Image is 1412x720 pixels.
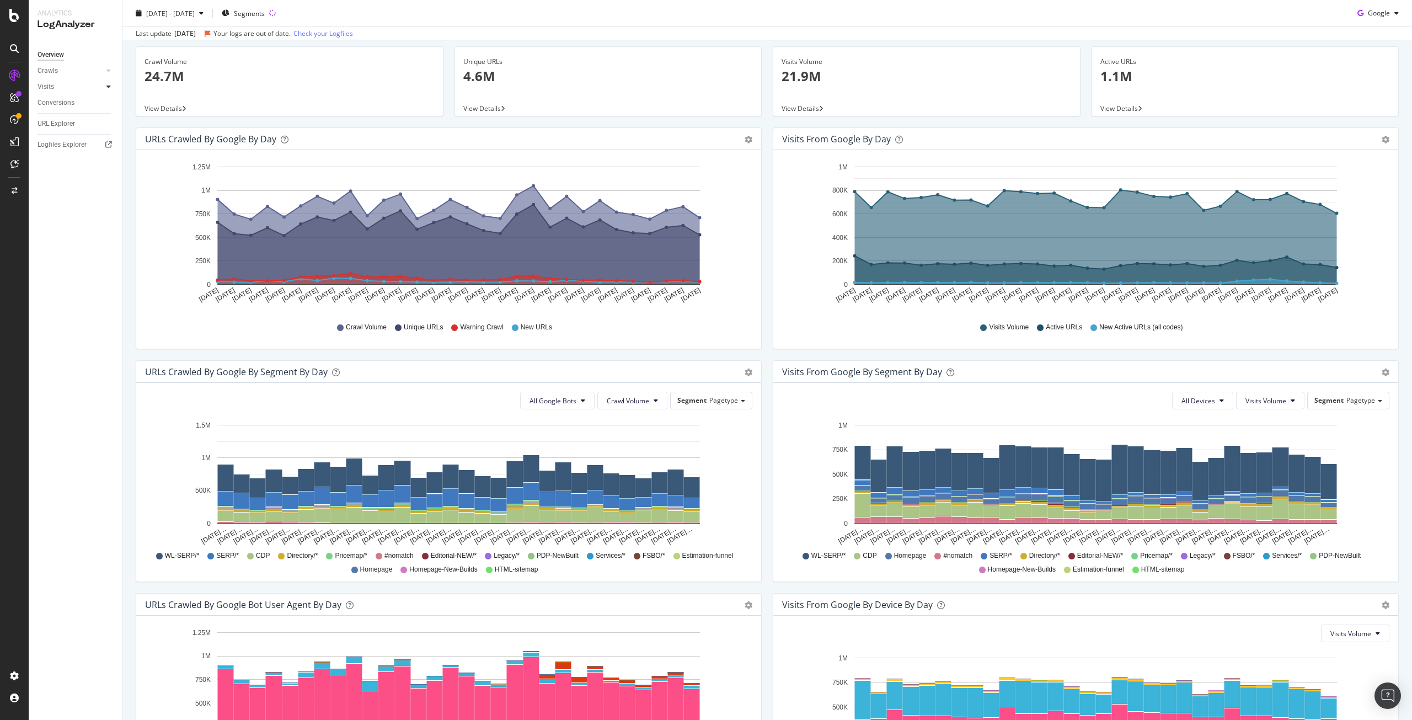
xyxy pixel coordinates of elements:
span: Pagetype [1346,396,1375,405]
text: 1M [838,422,848,429]
text: 1.5M [196,422,211,429]
span: Active URLs [1046,323,1082,332]
text: 0 [844,281,848,289]
text: 600K [832,210,848,218]
text: [DATE] [1051,286,1073,303]
text: [DATE] [1101,286,1123,303]
text: [DATE] [868,286,890,303]
div: Crawls [38,65,58,77]
text: [DATE] [646,286,668,303]
span: Unique URLs [404,323,443,332]
span: Crawl Volume [607,396,649,406]
a: Logfiles Explorer [38,139,114,151]
span: Estimation-funnel [682,551,734,561]
div: gear [1382,369,1389,376]
text: [DATE] [1151,286,1173,303]
span: Segment [677,396,707,405]
button: Crawl Volume [597,392,667,409]
span: Crawl Volume [346,323,387,332]
text: [DATE] [1167,286,1189,303]
span: All Google Bots [529,396,576,406]
div: [DATE] [174,29,196,39]
text: [DATE] [215,286,237,303]
div: URLs Crawled by Google By Segment By Day [145,366,328,377]
span: SERP/* [216,551,239,561]
p: 1.1M [1100,67,1390,86]
text: [DATE] [1250,286,1272,303]
text: [DATE] [901,286,923,303]
text: [DATE] [580,286,602,303]
text: [DATE] [347,286,370,303]
text: 750K [195,210,211,218]
text: [DATE] [1217,286,1239,303]
span: Services/* [596,551,625,561]
text: [DATE] [563,286,585,303]
span: Pricemap/* [1140,551,1173,561]
text: 1.25M [192,163,211,171]
span: FSBO/* [643,551,665,561]
text: [DATE] [430,286,452,303]
span: SERP/* [990,551,1012,561]
text: 1M [838,163,848,171]
div: Overview [38,49,64,61]
text: 500K [832,471,848,478]
span: FSBO/* [1233,551,1255,561]
div: LogAnalyzer [38,18,113,31]
svg: A chart. [782,159,1386,312]
div: URL Explorer [38,118,75,130]
a: Check your Logfiles [293,29,353,39]
a: Overview [38,49,114,61]
span: View Details [1100,104,1138,113]
text: [DATE] [985,286,1007,303]
text: [DATE] [330,286,352,303]
span: Estimation-funnel [1073,565,1124,574]
text: [DATE] [248,286,270,303]
div: Open Intercom Messenger [1374,682,1401,709]
span: Pricemap/* [335,551,367,561]
span: Google [1368,8,1390,18]
text: [DATE] [514,286,536,303]
a: Conversions [38,97,114,109]
svg: A chart. [145,418,748,546]
text: [DATE] [630,286,652,303]
div: gear [745,136,752,143]
text: [DATE] [934,286,956,303]
text: [DATE] [885,286,907,303]
span: New URLs [521,323,552,332]
button: [DATE] - [DATE] [131,4,208,22]
text: 1M [201,454,211,462]
button: All Google Bots [520,392,595,409]
text: [DATE] [1200,286,1222,303]
text: [DATE] [1067,286,1089,303]
text: [DATE] [918,286,940,303]
span: Services/* [1272,551,1302,561]
text: 750K [195,676,211,684]
text: [DATE] [264,286,286,303]
span: Homepage-New-Builds [988,565,1056,574]
button: All Devices [1172,392,1233,409]
text: [DATE] [1134,286,1156,303]
div: URLs Crawled by Google bot User Agent By Day [145,599,341,610]
span: View Details [463,104,501,113]
span: Directory/* [287,551,318,561]
text: [DATE] [852,286,874,303]
button: Visits Volume [1236,392,1304,409]
div: gear [1382,136,1389,143]
text: [DATE] [314,286,336,303]
text: 0 [207,281,211,289]
span: View Details [782,104,819,113]
text: [DATE] [414,286,436,303]
text: [DATE] [680,286,702,303]
span: CDP [256,551,270,561]
div: Your logs are out of date. [213,29,291,39]
text: [DATE] [497,286,519,303]
div: A chart. [782,418,1386,546]
button: Google [1353,4,1403,22]
text: [DATE] [1317,286,1339,303]
p: 21.9M [782,67,1072,86]
text: [DATE] [464,286,486,303]
text: [DATE] [1117,286,1140,303]
text: [DATE] [480,286,502,303]
span: CDP [863,551,876,561]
